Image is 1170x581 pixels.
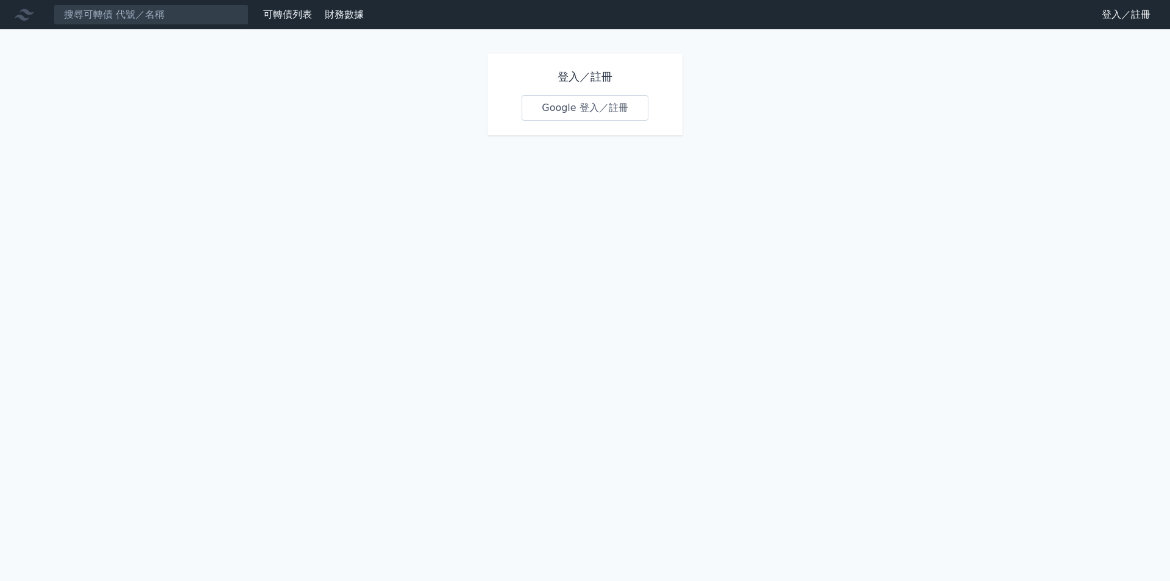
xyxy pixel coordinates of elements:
[263,9,312,20] a: 可轉債列表
[522,95,648,121] a: Google 登入／註冊
[1092,5,1160,24] a: 登入／註冊
[54,4,249,25] input: 搜尋可轉債 代號／名稱
[522,68,648,85] h1: 登入／註冊
[325,9,364,20] a: 財務數據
